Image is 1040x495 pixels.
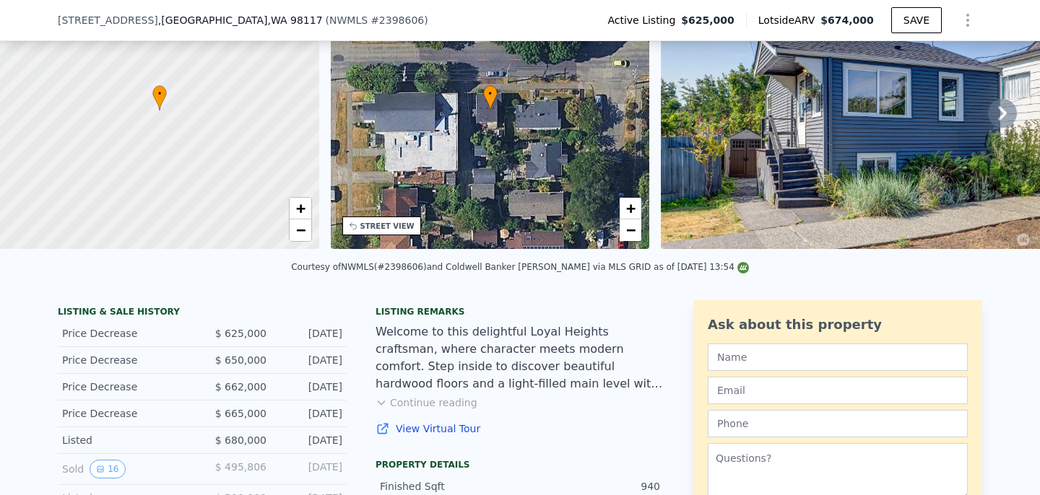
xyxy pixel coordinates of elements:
span: $625,000 [681,13,734,27]
a: Zoom out [620,219,641,241]
div: • [483,85,498,110]
span: − [295,221,305,239]
input: Phone [708,410,968,437]
a: View Virtual Tour [376,421,664,436]
div: Property details [376,459,664,470]
span: # 2398606 [370,14,424,26]
span: + [626,199,636,217]
div: Sold [62,460,191,478]
input: Name [708,343,968,371]
span: NWMLS [329,14,368,26]
img: NWMLS Logo [737,262,749,273]
span: Lotside ARV [758,13,820,27]
div: [DATE] [278,406,342,421]
span: Active Listing [607,13,681,27]
span: $ 662,000 [215,381,266,393]
div: [DATE] [278,353,342,367]
div: ( ) [326,13,428,27]
div: STREET VIEW [360,221,415,232]
input: Email [708,377,968,404]
span: [STREET_ADDRESS] [58,13,158,27]
div: Listing remarks [376,306,664,317]
div: Listed [62,433,191,447]
span: • [152,87,167,100]
span: $ 650,000 [215,354,266,366]
div: Price Decrease [62,353,191,367]
div: • [152,85,167,110]
button: SAVE [891,7,942,33]
div: Price Decrease [62,326,191,341]
div: Price Decrease [62,380,191,394]
button: Show Options [953,6,982,35]
a: Zoom out [290,219,311,241]
span: $ 680,000 [215,434,266,446]
div: [DATE] [278,460,342,478]
span: − [626,221,636,239]
span: • [483,87,498,100]
div: Welcome to this delightful Loyal Heights craftsman, where character meets modern comfort. Step in... [376,323,664,393]
span: $674,000 [820,14,874,26]
div: Ask about this property [708,315,968,335]
div: Courtesy of NWMLS (#2398606) and Coldwell Banker [PERSON_NAME] via MLS GRID as of [DATE] 13:54 [291,262,749,272]
span: $ 665,000 [215,408,266,419]
span: $ 625,000 [215,328,266,339]
span: + [295,199,305,217]
div: [DATE] [278,433,342,447]
div: Price Decrease [62,406,191,421]
div: [DATE] [278,326,342,341]
button: View historical data [90,460,125,478]
div: 940 [520,479,660,494]
button: Continue reading [376,395,477,410]
div: [DATE] [278,380,342,394]
a: Zoom in [620,198,641,219]
span: $ 495,806 [215,461,266,473]
div: LISTING & SALE HISTORY [58,306,347,320]
span: , [GEOGRAPHIC_DATA] [158,13,323,27]
a: Zoom in [290,198,311,219]
div: Finished Sqft [380,479,520,494]
span: , WA 98117 [267,14,322,26]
